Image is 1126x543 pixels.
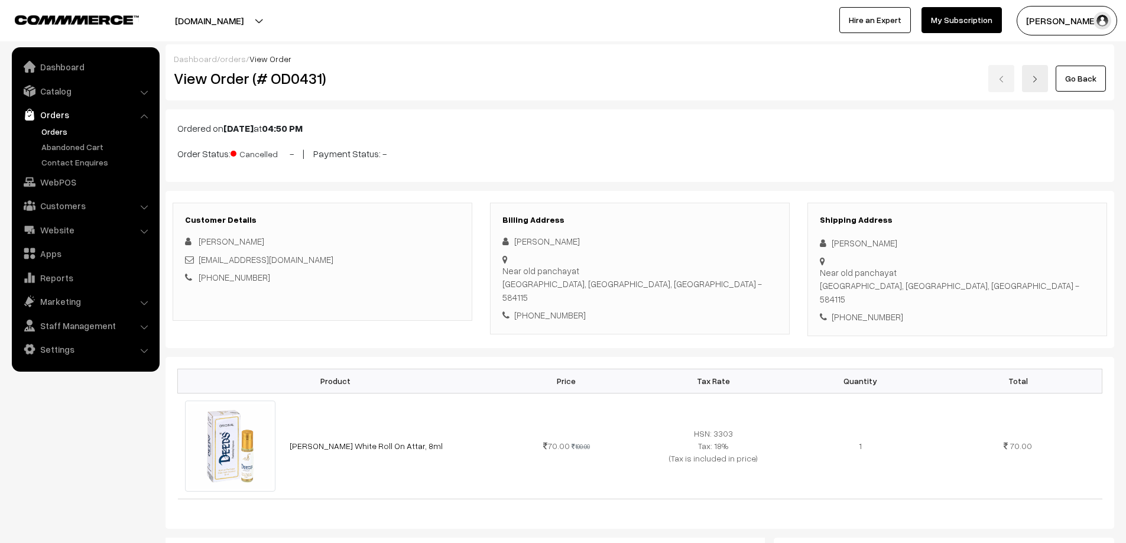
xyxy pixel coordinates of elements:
img: 8ml eco deeds white.jpg [185,401,276,492]
a: Settings [15,339,155,360]
a: Contact Enquires [38,156,155,168]
h3: Customer Details [185,215,460,225]
span: Cancelled [231,145,290,160]
span: HSN: 3303 Tax: 18% (Tax is included in price) [669,428,758,463]
p: Order Status: - | Payment Status: - [177,145,1102,161]
span: 70.00 [1010,441,1032,451]
a: Hire an Expert [839,7,911,33]
a: Catalog [15,80,155,102]
a: Dashboard [15,56,155,77]
th: Total [934,369,1102,393]
a: Orders [15,104,155,125]
button: [DOMAIN_NAME] [134,6,285,35]
a: Abandoned Cart [38,141,155,153]
div: Near old panchayat [GEOGRAPHIC_DATA], [GEOGRAPHIC_DATA], [GEOGRAPHIC_DATA] - 584115 [502,264,777,304]
a: Reports [15,267,155,288]
span: 70.00 [543,441,570,451]
span: View Order [249,54,291,64]
a: WebPOS [15,171,155,193]
p: Ordered on at [177,121,1102,135]
div: Near old panchayat [GEOGRAPHIC_DATA], [GEOGRAPHIC_DATA], [GEOGRAPHIC_DATA] - 584115 [820,266,1095,306]
a: Website [15,219,155,240]
a: Customers [15,195,155,216]
img: right-arrow.png [1031,76,1039,83]
a: My Subscription [921,7,1002,33]
a: [PERSON_NAME] White Roll On Attar, 8ml [290,441,443,451]
span: 1 [859,441,862,451]
div: [PHONE_NUMBER] [820,310,1095,324]
a: Marketing [15,291,155,312]
a: Orders [38,125,155,138]
a: orders [220,54,246,64]
a: Staff Management [15,315,155,336]
a: Apps [15,243,155,264]
a: [PHONE_NUMBER] [199,272,270,282]
button: [PERSON_NAME] D [1017,6,1117,35]
div: [PHONE_NUMBER] [502,308,777,322]
th: Tax Rate [640,369,787,393]
th: Price [493,369,640,393]
b: [DATE] [223,122,254,134]
img: user [1093,12,1111,30]
b: 04:50 PM [262,122,303,134]
a: Dashboard [174,54,217,64]
a: COMMMERCE [15,12,118,26]
h3: Billing Address [502,215,777,225]
h3: Shipping Address [820,215,1095,225]
div: / / [174,53,1106,65]
strike: 100.00 [572,443,590,450]
div: [PERSON_NAME] [820,236,1095,250]
img: COMMMERCE [15,15,139,24]
th: Product [178,369,493,393]
a: [EMAIL_ADDRESS][DOMAIN_NAME] [199,254,333,265]
a: Go Back [1056,66,1106,92]
span: [PERSON_NAME] [199,236,264,246]
div: [PERSON_NAME] [502,235,777,248]
h2: View Order (# OD0431) [174,69,473,87]
th: Quantity [787,369,934,393]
